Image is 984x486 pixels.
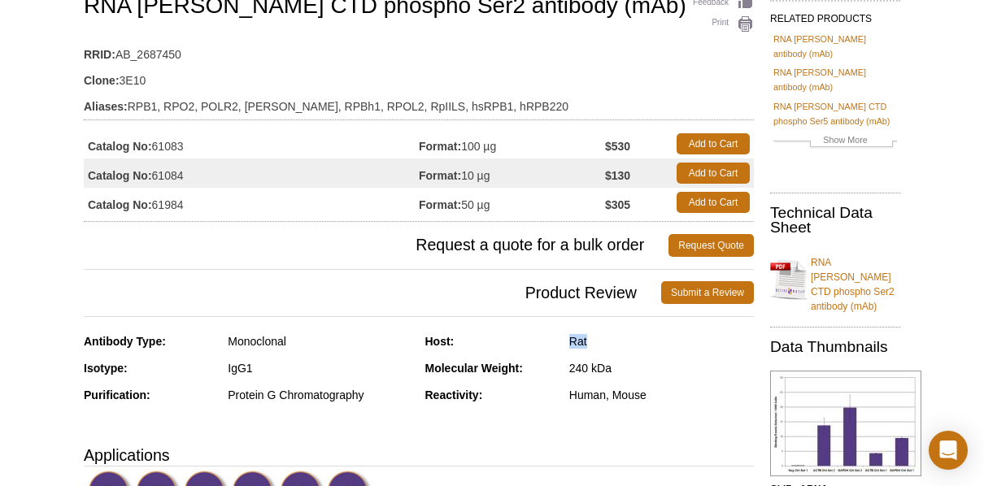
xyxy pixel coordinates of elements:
[773,65,897,94] a: RNA [PERSON_NAME] antibody (mAb)
[569,388,754,402] div: Human, Mouse
[419,129,605,158] td: 100 µg
[419,168,461,183] strong: Format:
[773,99,897,128] a: RNA [PERSON_NAME] CTD phospho Ser5 antibody (mAb)
[425,362,523,375] strong: Molecular Weight:
[228,334,412,349] div: Monoclonal
[228,388,412,402] div: Protein G Chromatography
[88,139,152,154] strong: Catalog No:
[84,37,754,63] td: AB_2687450
[84,129,419,158] td: 61083
[84,188,419,217] td: 61984
[770,206,900,235] h2: Technical Data Sheet
[770,340,900,354] h2: Data Thumbnails
[770,245,900,314] a: RNA [PERSON_NAME] CTD phospho Ser2 antibody (mAb)
[929,431,968,470] div: Open Intercom Messenger
[228,361,412,375] div: IgG1
[88,168,152,183] strong: Catalog No:
[419,188,605,217] td: 50 µg
[419,197,461,212] strong: Format:
[605,197,630,212] strong: $305
[84,234,668,257] span: Request a quote for a bulk order
[419,158,605,188] td: 10 µg
[693,15,754,33] a: Print
[84,47,115,62] strong: RRID:
[84,73,120,88] strong: Clone:
[84,99,128,114] strong: Aliases:
[84,89,754,115] td: RPB1, RPO2, POLR2, [PERSON_NAME], RPBh1, RPOL2, RpIILS, hsRPB1, hRPB220
[668,234,754,257] a: Request Quote
[770,371,921,476] img: RNA pol II CTD phospho Ser2 antibody (mAb) tested by ChIP.
[84,388,150,401] strong: Purification:
[425,335,455,348] strong: Host:
[84,362,128,375] strong: Isotype:
[419,139,461,154] strong: Format:
[84,443,754,467] h3: Applications
[569,334,754,349] div: Rat
[88,197,152,212] strong: Catalog No:
[84,63,754,89] td: 3E10
[425,388,483,401] strong: Reactivity:
[605,168,630,183] strong: $130
[84,335,166,348] strong: Antibody Type:
[84,158,419,188] td: 61084
[677,133,750,154] a: Add to Cart
[773,32,897,61] a: RNA [PERSON_NAME] antibody (mAb)
[569,361,754,375] div: 240 kDa
[773,132,897,151] a: Show More
[605,139,630,154] strong: $530
[661,281,754,304] a: Submit a Review
[84,281,661,304] span: Product Review
[677,192,750,213] a: Add to Cart
[677,163,750,184] a: Add to Cart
